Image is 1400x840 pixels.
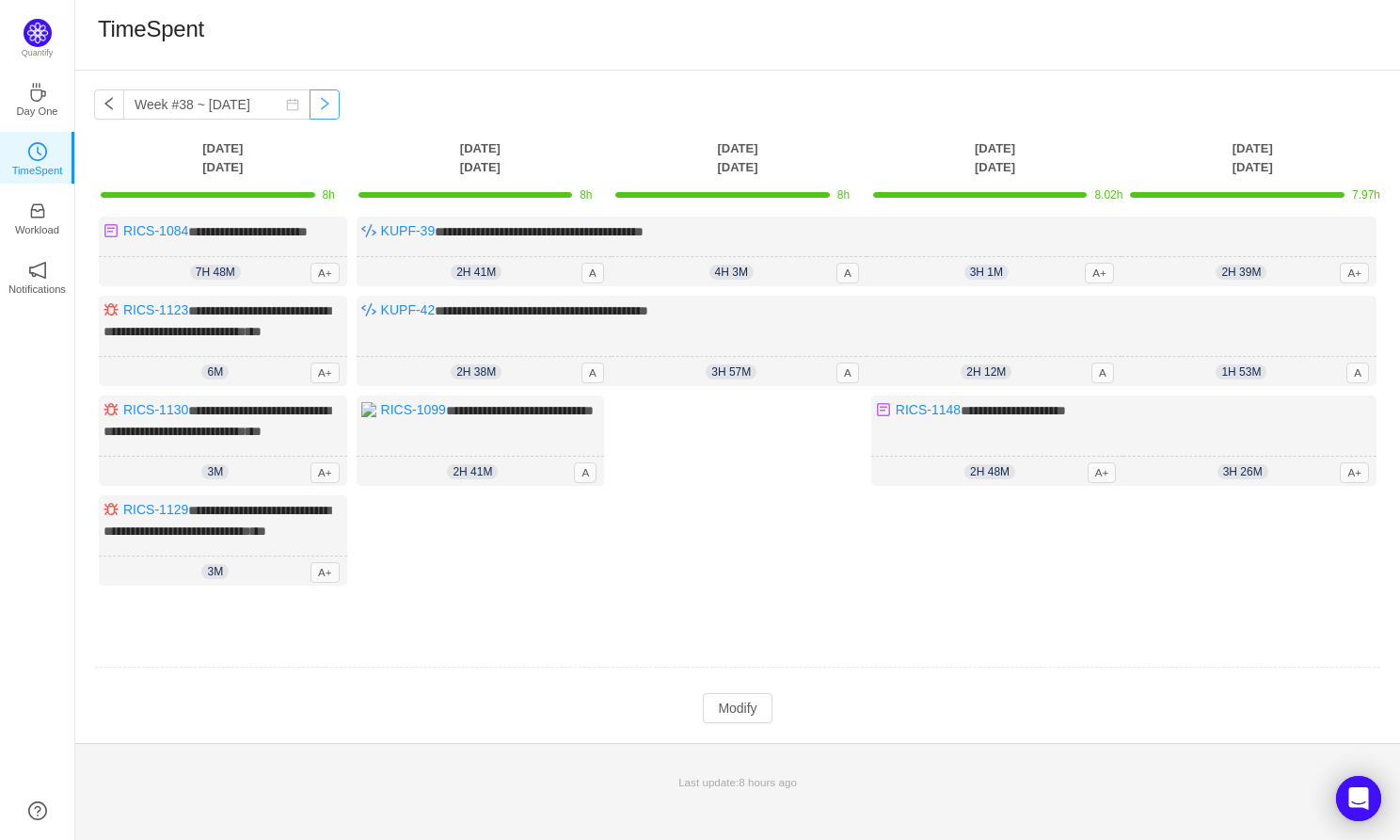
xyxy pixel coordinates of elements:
[1216,265,1266,280] span: 2h 39m
[352,138,610,177] th: [DATE] [DATE]
[98,15,204,43] h1: TimeSpent
[94,138,352,177] th: [DATE] [DATE]
[28,801,47,820] a: icon: question-circle
[678,776,797,788] span: Last update:
[451,364,501,380] span: 2h 38m
[123,402,188,417] a: RICS-1130
[1085,263,1114,283] span: A+
[310,89,340,120] button: icon: right
[867,138,1124,177] th: [DATE] [DATE]
[1340,462,1369,483] span: A+
[16,103,57,120] p: Day One
[201,564,229,579] span: 3m
[12,162,63,179] p: TimeSpent
[1217,464,1268,479] span: 3h 26m
[836,263,859,283] span: A
[580,188,592,202] span: 8h
[123,223,188,238] a: RICS-1084
[28,83,47,102] i: icon: coffee
[361,302,376,317] img: 10321
[190,265,241,280] span: 7h 48m
[286,98,299,111] i: icon: calendar
[837,188,850,202] span: 8h
[896,402,961,417] a: RICS-1148
[22,47,54,60] p: Quantify
[361,223,376,238] img: 10321
[1336,776,1381,821] div: Open Intercom Messenger
[310,562,340,583] span: A+
[1123,138,1381,177] th: [DATE] [DATE]
[964,464,1015,479] span: 2h 48m
[1340,263,1369,283] span: A+
[28,142,47,161] i: icon: clock-circle
[24,19,52,47] img: Quantify
[323,188,335,202] span: 8h
[447,464,498,479] span: 2h 41m
[8,281,66,298] p: Notifications
[381,302,436,317] a: KUPF-42
[709,265,754,280] span: 4h 3m
[739,776,797,788] span: 8 hours ago
[15,221,59,238] p: Workload
[1088,462,1117,483] span: A+
[310,263,340,283] span: A+
[381,223,436,238] a: KUPF-39
[103,502,119,517] img: 10303
[451,265,501,280] span: 2h 41m
[836,363,859,383] span: A
[574,462,597,483] span: A
[961,364,1011,380] span: 2h 12m
[703,693,772,723] button: Modify
[310,462,340,483] span: A+
[123,89,310,120] input: Select a week
[201,464,229,479] span: 3m
[310,363,340,383] span: A+
[28,267,47,285] a: icon: notificationNotifications
[381,402,446,417] a: RICS-1099
[609,138,867,177] th: [DATE] [DATE]
[201,364,229,380] span: 6m
[1094,188,1122,202] span: 8.02h
[1346,363,1369,383] span: A
[361,402,376,417] img: 10587
[103,302,119,317] img: 10303
[876,402,891,417] img: 10306
[28,261,47,280] i: icon: notification
[1352,188,1380,202] span: 7.97h
[1091,363,1114,383] span: A
[123,502,188,517] a: RICS-1129
[706,364,756,380] span: 3h 57m
[28,89,47,107] a: icon: coffeeDay One
[103,223,119,238] img: 10306
[28,148,47,167] a: icon: clock-circleTimeSpent
[1216,364,1266,380] span: 1h 53m
[123,302,188,317] a: RICS-1123
[581,363,604,383] span: A
[964,265,1009,280] span: 3h 1m
[94,89,124,120] button: icon: left
[28,202,47,220] i: icon: inbox
[103,402,119,417] img: 10303
[28,207,47,226] a: icon: inboxWorkload
[581,263,604,283] span: A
